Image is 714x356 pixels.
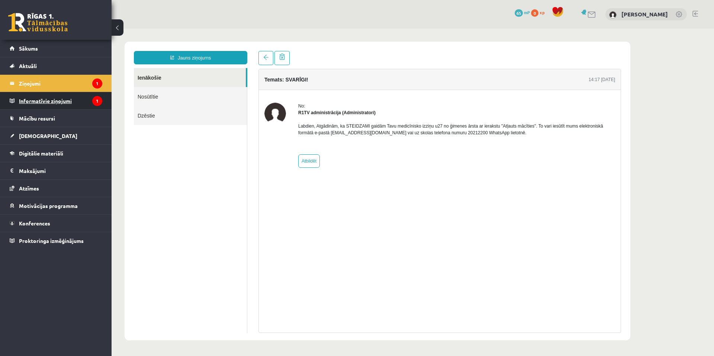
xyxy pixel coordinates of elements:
legend: Ziņojumi [19,75,102,92]
a: Dzēstie [22,77,135,96]
span: Aktuāli [19,62,37,69]
a: [DEMOGRAPHIC_DATA] [10,127,102,144]
span: 65 [515,9,523,17]
a: Maksājumi [10,162,102,179]
a: Digitālie materiāli [10,145,102,162]
a: Konferences [10,215,102,232]
strong: R1TV administrācija (Administratori) [187,81,264,87]
span: Motivācijas programma [19,202,78,209]
a: Informatīvie ziņojumi1 [10,92,102,109]
a: Proktoringa izmēģinājums [10,232,102,249]
span: Mācību resursi [19,115,55,122]
a: 0 xp [531,9,548,15]
i: 1 [92,96,102,106]
span: Proktoringa izmēģinājums [19,237,84,244]
a: Ziņojumi1 [10,75,102,92]
legend: Informatīvie ziņojumi [19,92,102,109]
a: Sākums [10,40,102,57]
div: 14:17 [DATE] [477,48,504,54]
legend: Maksājumi [19,162,102,179]
a: Nosūtītie [22,58,135,77]
span: [DEMOGRAPHIC_DATA] [19,132,77,139]
img: Ilia Ganebnyi [609,11,617,19]
a: Aktuāli [10,57,102,74]
div: No: [187,74,504,81]
span: Digitālie materiāli [19,150,63,157]
a: Mācību resursi [10,110,102,127]
h4: Temats: SVARĪGI! [153,48,197,54]
span: 0 [531,9,538,17]
a: Motivācijas programma [10,197,102,214]
a: 65 mP [515,9,530,15]
span: Konferences [19,220,50,227]
a: Atbildēt [187,126,208,139]
a: [PERSON_NAME] [621,10,668,18]
i: 1 [92,78,102,89]
a: Ienākošie [22,39,134,58]
span: Labdien, Atgādinām, ka STEIDZAMI gaidām Tavu medicīnisko izziņu u27 no ģimenes ārsta ar ierakstu ... [187,95,492,107]
img: R1TV administrācija [153,74,174,96]
span: mP [524,9,530,15]
a: Atzīmes [10,180,102,197]
span: Sākums [19,45,38,52]
span: xp [540,9,544,15]
a: Jauns ziņojums [22,22,136,36]
span: Atzīmes [19,185,39,192]
a: Rīgas 1. Tālmācības vidusskola [8,13,68,32]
